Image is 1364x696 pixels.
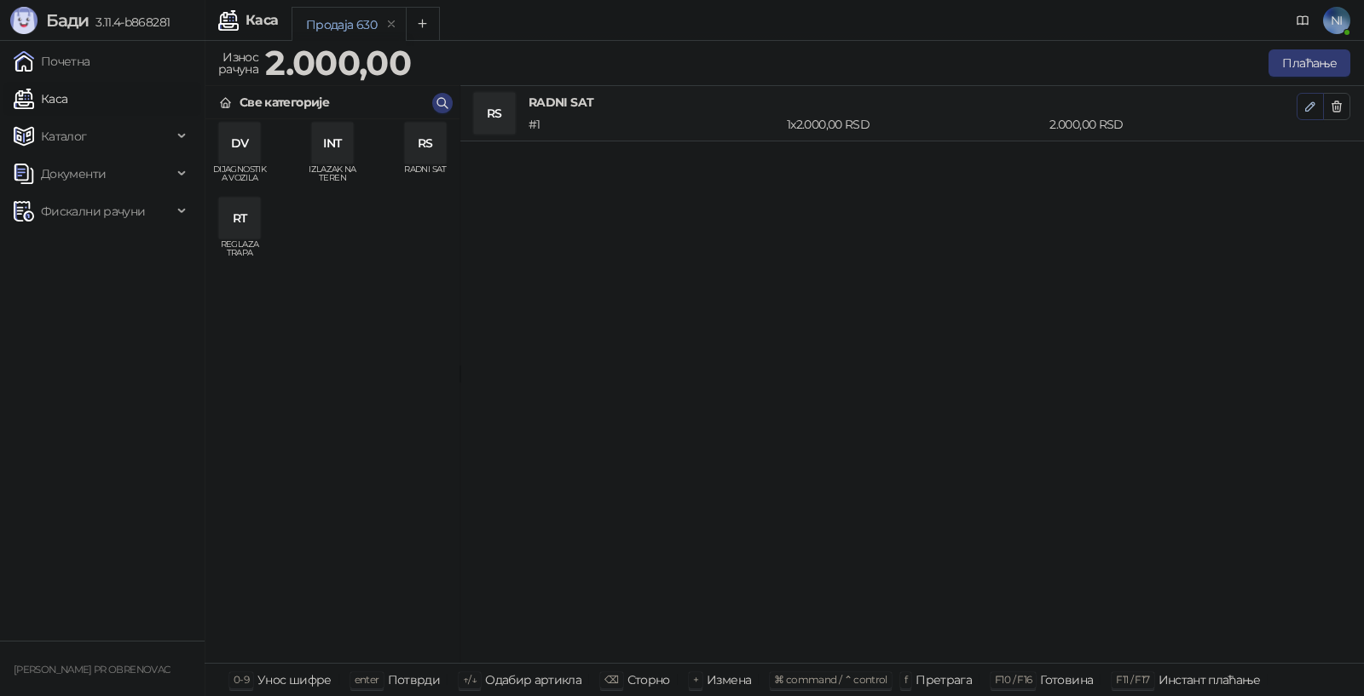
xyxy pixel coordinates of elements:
div: Сторно [627,669,670,691]
span: ↑/↓ [463,673,477,686]
div: Одабир артикла [485,669,581,691]
div: Износ рачуна [215,46,262,80]
a: Почетна [14,44,90,78]
span: f [905,673,907,686]
span: Бади [46,10,89,31]
div: DV [219,123,260,164]
h4: RADNI SAT [529,93,1297,112]
div: RT [219,198,260,239]
a: Документација [1289,7,1316,34]
div: Измена [707,669,751,691]
div: RS [474,93,515,134]
div: INT [312,123,353,164]
div: Унос шифре [257,669,332,691]
div: RS [405,123,446,164]
div: Каса [246,14,278,27]
div: grid [205,119,459,663]
div: 2.000,00 RSD [1046,115,1300,134]
span: REGLAZA TRAPA [212,240,267,266]
span: F11 / F17 [1116,673,1149,686]
span: Фискални рачуни [41,194,145,228]
div: Потврди [388,669,441,691]
div: Продаја 630 [306,15,377,34]
span: 3.11.4-b868281 [89,14,170,30]
span: 0-9 [234,673,249,686]
div: # 1 [525,115,783,134]
small: [PERSON_NAME] PR OBRENOVAC [14,664,170,676]
span: F10 / F16 [995,673,1032,686]
button: Add tab [406,7,440,41]
a: Каса [14,82,67,116]
img: Logo [10,7,38,34]
span: Каталог [41,119,87,153]
span: DIJAGNOSTIKA VOZILA [212,165,267,191]
span: RADNI SAT [398,165,453,191]
button: Плаћање [1269,49,1350,77]
span: + [693,673,698,686]
div: Инстант плаћање [1159,669,1260,691]
span: Документи [41,157,106,191]
div: 1 x 2.000,00 RSD [783,115,1046,134]
strong: 2.000,00 [265,42,411,83]
span: NI [1323,7,1350,34]
span: enter [355,673,379,686]
button: remove [380,17,402,32]
span: ⌘ command / ⌃ control [774,673,887,686]
div: Све категорије [240,93,329,112]
span: ⌫ [604,673,618,686]
div: Претрага [916,669,972,691]
span: IZLAZAK NA TEREN [305,165,360,191]
div: Готовина [1040,669,1093,691]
